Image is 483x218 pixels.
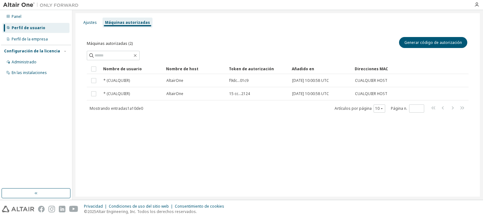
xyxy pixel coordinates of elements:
font: 15 cc...2124 [229,91,250,96]
font: Panel [12,14,21,19]
font: En las instalaciones [12,70,47,75]
font: Perfil de usuario [12,25,45,30]
font: [DATE] 10:00:58 UTC [292,91,329,96]
font: Privacidad [84,204,103,209]
font: Artículos por página [335,106,372,111]
font: AltairOne [166,91,183,96]
font: Nombre de host [166,66,198,72]
font: Máquinas autorizadas (2) [87,41,133,46]
font: Administrado [12,59,36,65]
font: f9dc...01c9 [229,78,248,83]
font: Consentimiento de cookies [175,204,224,209]
font: CUALQUIER HOST [355,91,387,96]
font: Token de autorización [229,66,274,72]
img: linkedin.svg [59,206,65,212]
font: Direcciones MAC [355,66,388,72]
font: * (CUALQUIER) [103,78,130,83]
font: 1 [127,106,130,111]
font: a [130,106,132,111]
font: Ajustes [83,20,97,25]
font: [DATE] 10:00:58 UTC [292,78,329,83]
font: Añadido en [292,66,314,72]
img: altair_logo.svg [2,206,34,212]
img: youtube.svg [69,206,78,212]
font: 10 [375,106,380,111]
button: Generar código de autorización [399,37,467,48]
font: Página n. [391,106,407,111]
font: Configuración de la licencia [4,48,60,54]
font: Máquinas autorizadas [105,20,150,25]
font: Generar código de autorización [404,40,462,45]
font: 0 [141,106,143,111]
font: * (CUALQUIER) [103,91,130,96]
font: © [84,209,87,214]
font: 10 [132,106,136,111]
font: 2025 [87,209,96,214]
font: AltairOne [166,78,183,83]
font: Mostrando entradas [90,106,127,111]
font: Condiciones de uso del sitio web [109,204,169,209]
img: facebook.svg [38,206,45,212]
font: Nombre de usuario [103,66,142,72]
font: de [136,106,141,111]
img: Altair Uno [3,2,82,8]
font: Altair Engineering, Inc. Todos los derechos reservados. [96,209,197,214]
img: instagram.svg [48,206,55,212]
font: Perfil de la empresa [12,36,48,42]
font: CUALQUIER HOST [355,78,387,83]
